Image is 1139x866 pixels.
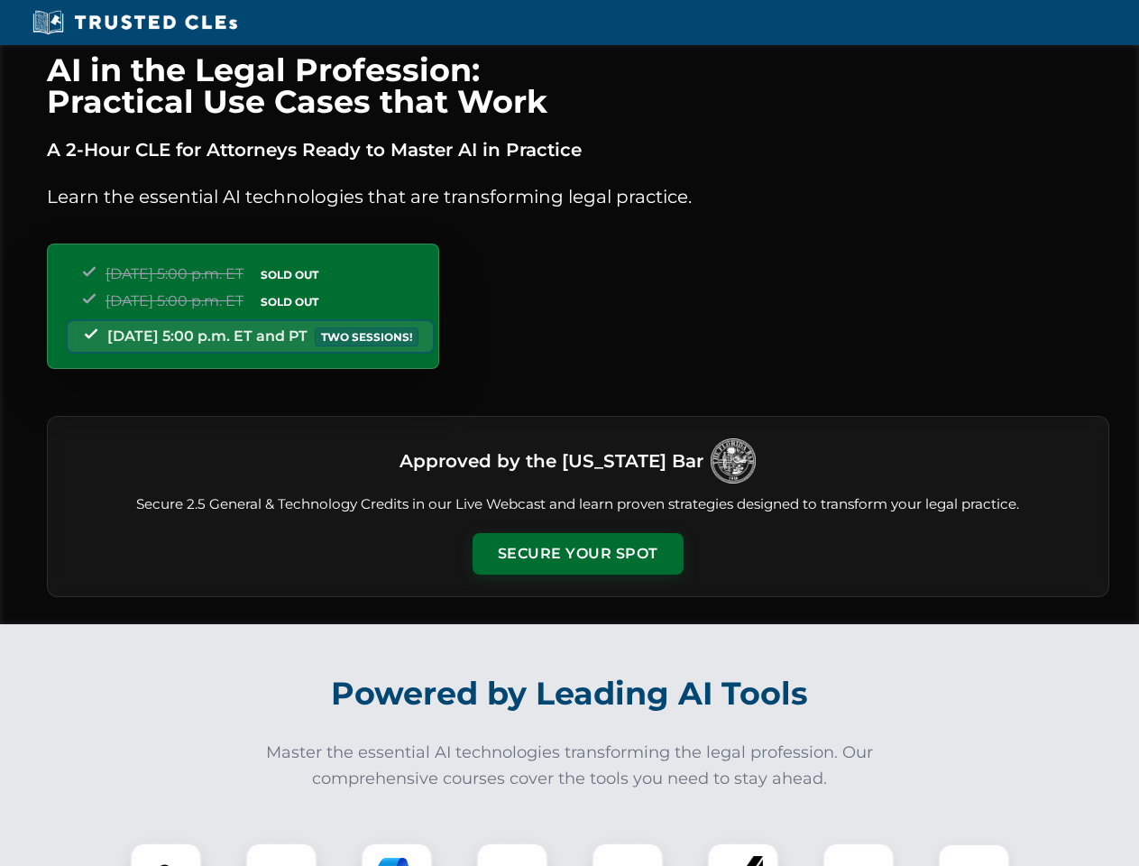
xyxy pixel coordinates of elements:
span: [DATE] 5:00 p.m. ET [106,265,243,282]
p: A 2-Hour CLE for Attorneys Ready to Master AI in Practice [47,135,1109,164]
span: SOLD OUT [254,292,325,311]
h1: AI in the Legal Profession: Practical Use Cases that Work [47,54,1109,117]
img: Trusted CLEs [27,9,243,36]
h2: Powered by Leading AI Tools [70,662,1070,725]
p: Secure 2.5 General & Technology Credits in our Live Webcast and learn proven strategies designed ... [69,494,1087,515]
span: SOLD OUT [254,265,325,284]
h3: Approved by the [US_STATE] Bar [400,445,703,477]
button: Secure Your Spot [473,533,684,575]
span: [DATE] 5:00 p.m. ET [106,292,243,309]
img: Logo [711,438,756,484]
p: Learn the essential AI technologies that are transforming legal practice. [47,182,1109,211]
p: Master the essential AI technologies transforming the legal profession. Our comprehensive courses... [254,740,886,792]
